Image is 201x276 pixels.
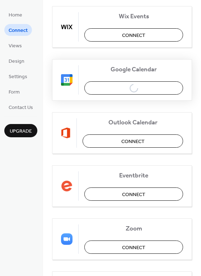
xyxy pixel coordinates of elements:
[84,225,183,233] span: Zoom
[61,233,73,245] img: zoom
[4,24,32,36] a: Connect
[4,86,24,97] a: Form
[9,11,22,19] span: Home
[61,21,73,33] img: wix
[83,119,183,127] span: Outlook Calendar
[122,244,145,252] span: Connect
[61,74,73,86] img: google
[9,73,27,81] span: Settings
[10,128,32,135] span: Upgrade
[9,42,22,50] span: Views
[122,191,145,199] span: Connect
[84,241,183,254] button: Connect
[83,134,183,148] button: Connect
[122,32,145,39] span: Connect
[84,13,183,20] span: Wix Events
[84,28,183,42] button: Connect
[9,89,20,96] span: Form
[9,58,24,65] span: Design
[9,27,28,34] span: Connect
[4,55,29,67] a: Design
[121,138,145,146] span: Connect
[84,66,183,73] span: Google Calendar
[84,172,183,180] span: Eventbrite
[4,39,26,51] a: Views
[4,9,27,20] a: Home
[9,104,33,111] span: Contact Us
[4,70,32,82] a: Settings
[61,127,71,139] img: outlook
[4,101,37,113] a: Contact Us
[84,187,183,201] button: Connect
[61,180,73,192] img: eventbrite
[4,124,37,137] button: Upgrade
